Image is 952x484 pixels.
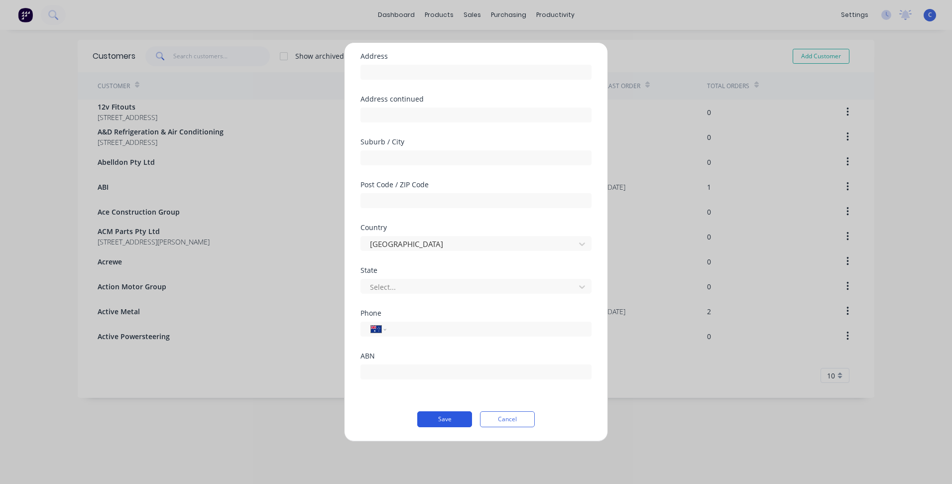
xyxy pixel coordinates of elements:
[360,53,592,60] div: Address
[360,138,592,145] div: Suburb / City
[360,96,592,103] div: Address continued
[360,224,592,231] div: Country
[480,411,535,427] button: Cancel
[360,267,592,274] div: State
[360,181,592,188] div: Post Code / ZIP Code
[360,353,592,360] div: ABN
[360,310,592,317] div: Phone
[417,411,472,427] button: Save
